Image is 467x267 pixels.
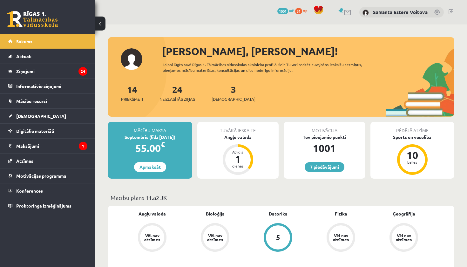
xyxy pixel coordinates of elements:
div: Atlicis [228,150,247,154]
div: 1 [228,154,247,164]
div: 1001 [284,140,365,156]
span: [DEMOGRAPHIC_DATA] [16,113,66,119]
span: xp [303,8,307,13]
a: Aktuāli [8,49,87,64]
a: Bioloģija [206,210,225,217]
div: Angļu valoda [197,134,279,140]
div: Sports un veselība [370,134,455,140]
a: Mācību resursi [8,94,87,108]
legend: Informatīvie ziņojumi [16,79,87,93]
a: Maksājumi1 [8,139,87,153]
a: Angļu valoda [139,210,166,217]
a: Datorika [269,210,288,217]
div: balles [403,160,422,164]
span: 31 [295,8,302,14]
span: Sākums [16,38,32,44]
legend: Maksājumi [16,139,87,153]
a: 5 [247,223,309,253]
a: 14Priekšmeti [121,84,143,102]
a: Konferences [8,183,87,198]
a: Apmaksāt [134,162,166,172]
div: Tev pieejamie punkti [284,134,365,140]
div: Tuvākā ieskaite [197,122,279,134]
a: Motivācijas programma [8,168,87,183]
div: Mācību maksa [108,122,192,134]
a: Proktoringa izmēģinājums [8,198,87,213]
a: Vēl nav atzīmes [372,223,435,253]
a: [DEMOGRAPHIC_DATA] [8,109,87,123]
span: Priekšmeti [121,96,143,102]
a: Informatīvie ziņojumi [8,79,87,93]
div: Vēl nav atzīmes [143,233,161,242]
a: Ziņojumi24 [8,64,87,79]
div: Pēdējā atzīme [370,122,455,134]
div: Vēl nav atzīmes [395,233,413,242]
a: 1001 mP [277,8,294,13]
div: 10 [403,150,422,160]
div: Motivācija [284,122,365,134]
div: Vēl nav atzīmes [332,233,350,242]
a: 31 xp [295,8,310,13]
a: Vēl nav atzīmes [184,223,247,253]
a: Ģeogrāfija [393,210,415,217]
a: Digitālie materiāli [8,124,87,138]
span: Konferences [16,188,43,194]
img: Samanta Estere Voitova [362,10,369,16]
a: Angļu valoda Atlicis 1 dienas [197,134,279,176]
span: Digitālie materiāli [16,128,54,134]
i: 24 [78,67,87,76]
div: 5 [276,234,280,241]
span: € [161,140,165,149]
a: Atzīmes [8,154,87,168]
div: dienas [228,164,247,168]
i: 1 [79,142,87,150]
a: Sports un veselība 10 balles [370,134,455,176]
span: 1001 [277,8,288,14]
a: Vēl nav atzīmes [309,223,372,253]
a: 24Neizlasītās ziņas [159,84,195,102]
a: Vēl nav atzīmes [121,223,184,253]
p: Mācību plāns 11.a2 JK [111,193,452,202]
a: Rīgas 1. Tālmācības vidusskola [7,11,58,27]
a: Fizika [335,210,347,217]
div: 55.00 [108,140,192,156]
span: [DEMOGRAPHIC_DATA] [212,96,255,102]
legend: Ziņojumi [16,64,87,79]
a: 3[DEMOGRAPHIC_DATA] [212,84,255,102]
div: [PERSON_NAME], [PERSON_NAME]! [162,44,454,59]
span: Proktoringa izmēģinājums [16,203,71,209]
div: Laipni lūgts savā Rīgas 1. Tālmācības vidusskolas skolnieka profilā. Šeit Tu vari redzēt tuvojošo... [163,62,370,73]
div: Vēl nav atzīmes [206,233,224,242]
a: Sākums [8,34,87,49]
span: Atzīmes [16,158,33,164]
a: 7 piedāvājumi [305,162,344,172]
span: Motivācijas programma [16,173,66,179]
a: Samanta Estere Voitova [373,9,428,15]
div: Septembris (līdz [DATE]) [108,134,192,140]
span: Neizlasītās ziņas [159,96,195,102]
span: Aktuāli [16,53,31,59]
span: Mācību resursi [16,98,47,104]
span: mP [289,8,294,13]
